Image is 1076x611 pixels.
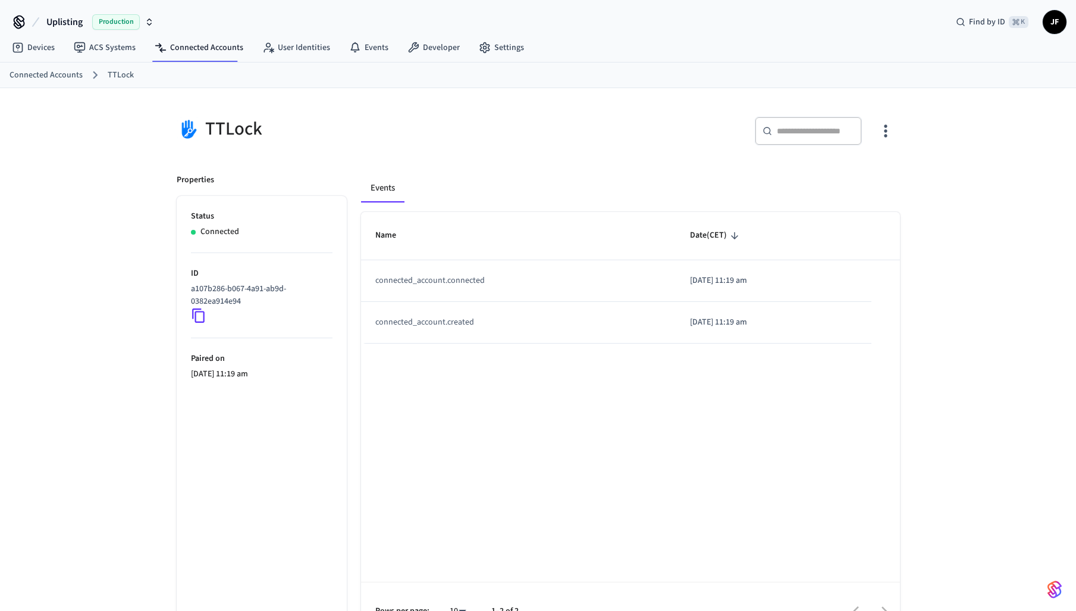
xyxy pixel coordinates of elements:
[92,14,140,30] span: Production
[1043,10,1066,34] button: JF
[361,174,404,202] button: Events
[1009,16,1028,28] span: ⌘ K
[361,174,900,202] div: connected account tabs
[145,37,253,58] a: Connected Accounts
[361,260,676,302] td: connected_account.connected
[946,11,1038,33] div: Find by ID⌘ K
[108,69,134,82] a: TTLock
[398,37,469,58] a: Developer
[1044,11,1065,33] span: JF
[1047,580,1062,599] img: SeamLogoGradient.69752ec5.svg
[469,37,534,58] a: Settings
[10,69,83,82] a: Connected Accounts
[361,212,900,343] table: sticky table
[340,37,398,58] a: Events
[46,15,83,29] span: Uplisting
[2,37,64,58] a: Devices
[177,117,531,141] div: TTLock
[64,37,145,58] a: ACS Systems
[200,226,239,238] p: Connected
[191,210,332,223] p: Status
[690,316,857,329] p: [DATE] 11:19 am
[375,226,412,245] span: Name
[361,302,676,344] td: connected_account.created
[690,226,742,245] span: Date(CET)
[191,368,332,381] p: [DATE] 11:19 am
[191,283,328,308] p: a107b286-b067-4a91-ab9d-0382ea914e94
[191,267,332,280] p: ID
[253,37,340,58] a: User Identities
[969,16,1005,28] span: Find by ID
[191,353,332,365] p: Paired on
[690,275,857,287] p: [DATE] 11:19 am
[177,117,200,141] img: TTLock Logo, Square
[177,174,214,186] p: Properties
